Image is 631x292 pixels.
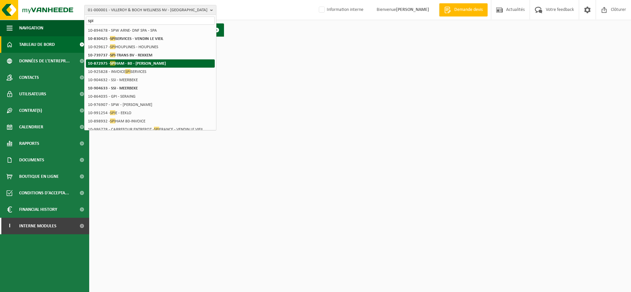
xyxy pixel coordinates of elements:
[19,36,55,53] span: Tableau de bord
[110,61,115,66] span: SPI
[19,152,44,168] span: Documents
[86,117,215,125] li: 10-898932 - HAM 80-INVOICE
[88,52,152,57] strong: 10-739737 - -TRANS BV - REKKEM
[19,20,43,36] span: Navigation
[154,127,159,132] span: SPI
[19,218,56,234] span: Interne modules
[86,16,215,25] input: Chercher des succursales liées
[19,53,70,69] span: Données de l'entrepr...
[19,86,46,102] span: Utilisateurs
[86,125,215,134] li: 10-986778 - CARREFOUR ENTREPOT - FRANCE - VENDIN LE VIEIL
[19,168,59,185] span: Boutique en ligne
[453,7,484,13] span: Demande devis
[439,3,488,16] a: Demande devis
[110,36,115,41] span: SPI
[86,109,215,117] li: 10-991254 - E - EEKLO
[19,69,39,86] span: Contacts
[19,185,69,201] span: Conditions d'accepta...
[19,119,43,135] span: Calendrier
[7,218,13,234] span: I
[110,44,115,49] span: SPI
[88,86,138,90] strong: 10-904633 - SSI - MEERBEKE
[110,52,115,57] span: SPI
[125,69,130,74] span: SPI
[86,92,215,101] li: 10-864035 - GPI - SERAING
[88,5,207,15] span: 01-000001 - VILLEROY & BOCH WELLNESS NV - [GEOGRAPHIC_DATA]
[19,102,42,119] span: Contrat(s)
[88,36,164,41] strong: 10-830425 - SERVICES - VENDIN LE VIEIL
[86,76,215,84] li: 10-904632 - SSI - MEERBEKE
[110,118,115,123] span: SPI
[396,7,429,12] strong: [PERSON_NAME]
[19,201,57,218] span: Financial History
[86,68,215,76] li: 10-925828 - INVOICE SERVICES
[84,5,216,15] button: 01-000001 - VILLEROY & BOCH WELLNESS NV - [GEOGRAPHIC_DATA]
[19,135,39,152] span: Rapports
[86,26,215,35] li: 10-894678 - SPW ARNE- DNF SPA - SPA
[86,43,215,51] li: 10-929617 - HOUPLINES - HOUPLINES
[86,101,215,109] li: 10-976907 - SPW - [PERSON_NAME]
[110,110,115,115] span: SPI
[317,5,363,15] label: Information interne
[88,61,166,66] strong: 10-872975 - HAM - 80 - [PERSON_NAME]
